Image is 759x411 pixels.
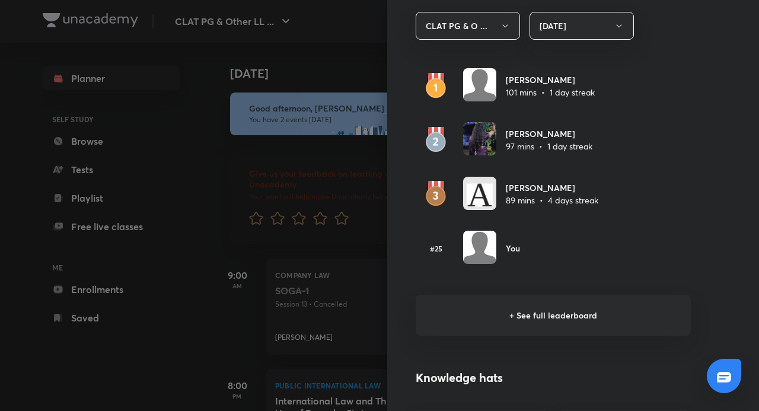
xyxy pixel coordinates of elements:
h6: + See full leaderboard [416,295,691,336]
button: CLAT PG & O ... [416,12,520,40]
h4: Knowledge hats [416,369,691,387]
h6: You [506,242,520,254]
img: Avatar [463,231,496,264]
h6: #25 [416,243,456,254]
p: 101 mins • 1 day streak [506,86,595,98]
button: [DATE] [530,12,634,40]
h6: [PERSON_NAME] [506,181,598,194]
img: Avatar [463,68,496,101]
img: Avatar [463,177,496,210]
p: 89 mins • 4 days streak [506,194,598,206]
img: rank1.svg [416,73,456,99]
img: rank3.svg [416,181,456,207]
p: 97 mins • 1 day streak [506,140,592,152]
h6: [PERSON_NAME] [506,74,595,86]
img: rank2.svg [416,127,456,153]
img: Avatar [463,122,496,155]
h6: [PERSON_NAME] [506,128,592,140]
